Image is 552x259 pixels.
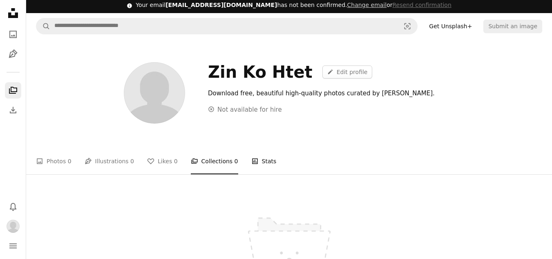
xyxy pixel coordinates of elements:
button: Resend confirmation [392,1,451,9]
div: Zin Ko Htet [208,62,313,82]
span: 0 [174,157,178,166]
span: [EMAIL_ADDRESS][DOMAIN_NAME] [165,2,277,8]
a: Illustrations [5,46,21,62]
span: 0 [130,157,134,166]
button: Submit an image [483,20,542,33]
button: Search Unsplash [36,18,50,34]
a: Get Unsplash+ [424,20,477,33]
img: Avatar of user Zin Ko Htet [7,220,20,233]
a: Illustrations 0 [85,148,134,174]
span: or [347,2,451,8]
button: Profile [5,218,21,234]
a: Collections [5,82,21,99]
img: Avatar of user Zin Ko Htet [124,62,185,124]
form: Find visuals sitewide [36,18,418,34]
a: Photos [5,26,21,43]
a: Home — Unsplash [5,5,21,23]
a: Edit profile [322,65,373,79]
button: Visual search [398,18,417,34]
a: Download History [5,102,21,118]
a: Photos 0 [36,148,72,174]
a: Stats [251,148,277,174]
button: Notifications [5,198,21,215]
span: 0 [68,157,72,166]
a: Change email [347,2,387,8]
a: Likes 0 [147,148,178,174]
div: Download free, beautiful high-quality photos curated by [PERSON_NAME]. [208,88,442,98]
div: Not available for hire [208,105,282,115]
button: Menu [5,238,21,254]
div: Your email has not been confirmed. [136,1,451,9]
